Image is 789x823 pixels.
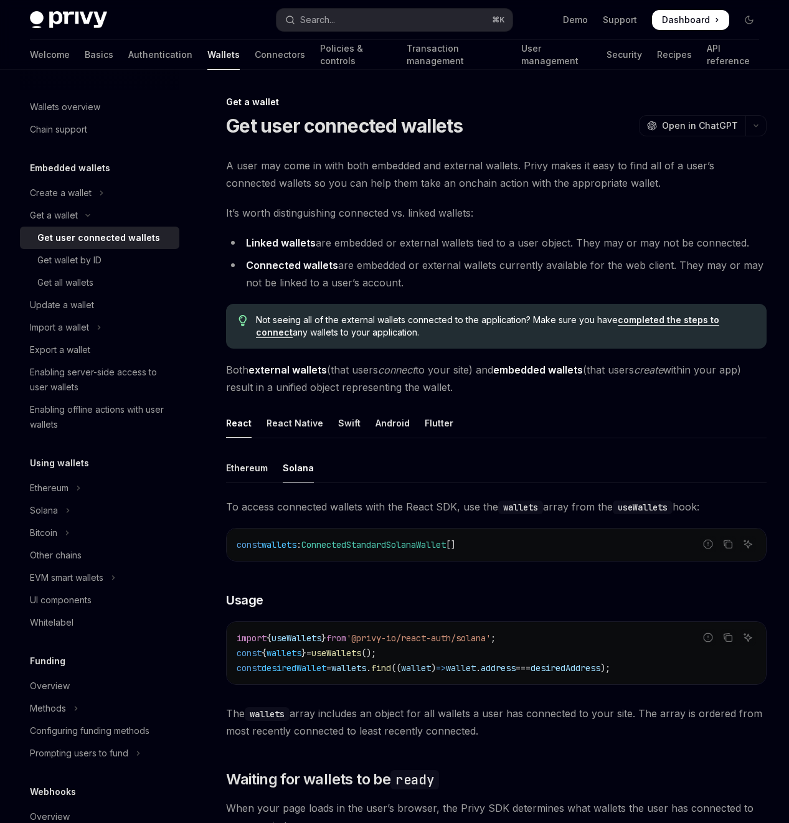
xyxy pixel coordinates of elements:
[20,675,179,697] a: Overview
[700,629,716,646] button: Report incorrect code
[491,633,496,644] span: ;
[20,204,179,227] button: Toggle Get a wallet section
[30,784,76,799] h5: Webhooks
[262,539,296,550] span: wallets
[607,40,642,70] a: Security
[30,679,70,694] div: Overview
[20,477,179,499] button: Toggle Ethereum section
[30,365,172,395] div: Enabling server-side access to user wallets
[662,14,710,26] span: Dashboard
[30,525,57,540] div: Bitcoin
[662,120,738,132] span: Open in ChatGPT
[207,40,240,70] a: Wallets
[306,647,311,659] span: =
[476,662,481,674] span: .
[237,647,262,659] span: const
[20,398,179,436] a: Enabling offline actions with user wallets
[639,115,745,136] button: Open in ChatGPT
[272,633,321,644] span: useWallets
[20,339,179,361] a: Export a wallet
[446,662,476,674] span: wallet
[30,40,70,70] a: Welcome
[226,498,767,515] span: To access connected wallets with the React SDK, use the array from the hook:
[401,662,431,674] span: wallet
[226,453,268,482] div: Ethereum
[531,662,600,674] span: desiredAddress
[20,567,179,589] button: Toggle EVM smart wallets section
[30,298,94,313] div: Update a wallet
[20,742,179,764] button: Toggle Prompting users to fund section
[20,316,179,339] button: Toggle Import a wallet section
[20,96,179,118] a: Wallets overview
[493,364,583,376] strong: embedded wallets
[226,234,767,252] li: are embedded or external wallets tied to a user object. They may or may not be connected.
[226,769,439,789] span: Waiting for wallets to be
[20,544,179,567] a: Other chains
[226,115,463,137] h1: Get user connected wallets
[30,723,149,738] div: Configuring funding methods
[237,539,262,550] span: const
[226,361,767,396] span: Both (that users to your site) and (that users within your app) result in a unified object repres...
[20,589,179,611] a: UI components
[563,14,588,26] a: Demo
[226,591,263,609] span: Usage
[652,10,729,30] a: Dashboard
[634,364,663,376] em: create
[30,654,65,669] h5: Funding
[30,746,128,761] div: Prompting users to fund
[338,408,361,438] div: Swift
[481,662,516,674] span: address
[720,629,736,646] button: Copy the contents from the code block
[255,40,305,70] a: Connectors
[657,40,692,70] a: Recipes
[407,40,506,70] a: Transaction management
[30,186,92,200] div: Create a wallet
[267,633,272,644] span: {
[326,662,331,674] span: =
[361,647,376,659] span: ();
[20,611,179,634] a: Whitelabel
[613,501,673,514] code: useWallets
[446,539,456,550] span: []
[246,237,316,249] strong: Linked wallets
[226,408,252,438] div: React
[30,593,92,608] div: UI components
[301,539,446,550] span: ConnectedStandardSolanaWallet
[30,402,172,432] div: Enabling offline actions with user wallets
[30,503,58,518] div: Solana
[320,40,392,70] a: Policies & controls
[283,453,314,482] div: Solana
[390,770,439,789] code: ready
[246,259,338,271] strong: Connected wallets
[492,15,505,25] span: ⌘ K
[30,481,69,496] div: Ethereum
[20,182,179,204] button: Toggle Create a wallet section
[30,11,107,29] img: dark logo
[378,364,415,376] em: connect
[226,204,767,222] span: It’s worth distinguishing connected vs. linked wallets:
[366,662,371,674] span: .
[226,96,767,108] div: Get a wallet
[521,40,592,70] a: User management
[740,629,756,646] button: Ask AI
[300,12,335,27] div: Search...
[707,40,759,70] a: API reference
[30,615,73,630] div: Whitelabel
[276,9,513,31] button: Open search
[30,701,66,716] div: Methods
[20,361,179,398] a: Enabling server-side access to user wallets
[301,647,306,659] span: }
[226,157,767,192] span: A user may come in with both embedded and external wallets. Privy makes it easy to find all of a ...
[237,633,267,644] span: import
[20,118,179,141] a: Chain support
[346,633,491,644] span: '@privy-io/react-auth/solana'
[391,662,401,674] span: ((
[700,536,716,552] button: Report incorrect code
[20,499,179,522] button: Toggle Solana section
[311,647,361,659] span: useWallets
[267,408,323,438] div: React Native
[37,275,93,290] div: Get all wallets
[431,662,436,674] span: )
[237,662,262,674] span: const
[30,122,87,137] div: Chain support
